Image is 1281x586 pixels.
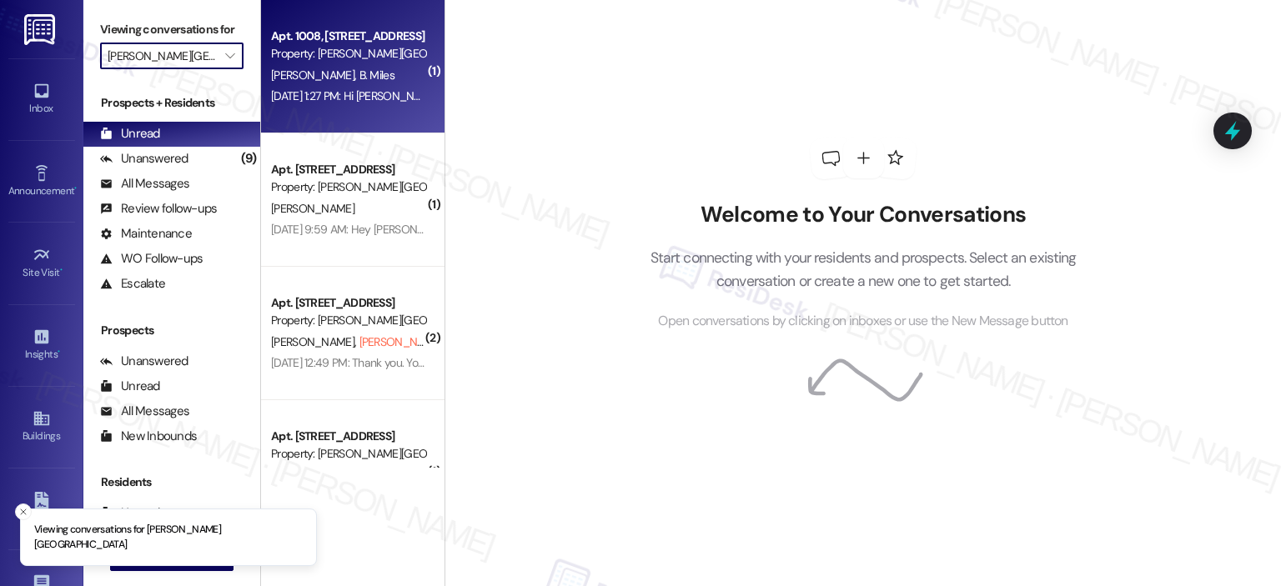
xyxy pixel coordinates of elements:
div: Escalate [100,275,165,293]
a: Leads [8,487,75,532]
div: Review follow-ups [100,200,217,218]
span: B. Miles [359,68,394,83]
span: [PERSON_NAME] [271,334,359,349]
div: Unread [100,125,160,143]
a: Buildings [8,404,75,449]
div: Apt. 1008, [STREET_ADDRESS] [271,28,425,45]
div: [DATE] 1:27 PM: Hi [PERSON_NAME] and [PERSON_NAME], how are you? This is a friendly reminder that... [271,88,1064,103]
div: Apt. [STREET_ADDRESS] [271,161,425,178]
div: Property: [PERSON_NAME][GEOGRAPHIC_DATA] [271,178,425,196]
div: Unanswered [100,150,188,168]
a: Insights • [8,323,75,368]
span: • [58,346,60,358]
span: [PERSON_NAME] (Opted Out) [359,334,502,349]
div: All Messages [100,403,189,420]
span: Open conversations by clicking on inboxes or use the New Message button [658,311,1067,332]
div: Property: [PERSON_NAME][GEOGRAPHIC_DATA] [271,312,425,329]
label: Viewing conversations for [100,17,244,43]
div: Property: [PERSON_NAME][GEOGRAPHIC_DATA] [271,445,425,463]
div: [DATE] 12:49 PM: Thank you. You will no longer receive texts from this thread. Please reply with ... [271,355,1098,370]
button: Close toast [15,503,32,520]
div: Residents [83,473,260,491]
div: Maintenance [100,225,192,243]
a: Inbox [8,77,75,122]
div: New Inbounds [100,428,197,445]
input: All communities [108,43,217,69]
div: Property: [PERSON_NAME][GEOGRAPHIC_DATA] [271,45,425,63]
span: [PERSON_NAME] [271,201,354,216]
div: Apt. [STREET_ADDRESS] [271,294,425,312]
img: ResiDesk Logo [24,14,58,45]
div: Unanswered [100,353,188,370]
span: • [74,183,77,194]
i:  [225,49,234,63]
a: Site Visit • [8,241,75,286]
div: All Messages [100,175,189,193]
div: Unread [100,378,160,395]
div: Prospects [83,322,260,339]
span: [PERSON_NAME] [271,68,359,83]
h2: Welcome to Your Conversations [625,202,1102,228]
span: [PERSON_NAME] (Opted Out) [271,468,419,483]
p: Start connecting with your residents and prospects. Select an existing conversation or create a n... [625,246,1102,293]
div: Apt. [STREET_ADDRESS] [271,428,425,445]
div: (9) [237,146,260,172]
p: Viewing conversations for [PERSON_NAME][GEOGRAPHIC_DATA] [34,523,303,552]
span: • [60,264,63,276]
div: Prospects + Residents [83,94,260,112]
div: WO Follow-ups [100,250,203,268]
